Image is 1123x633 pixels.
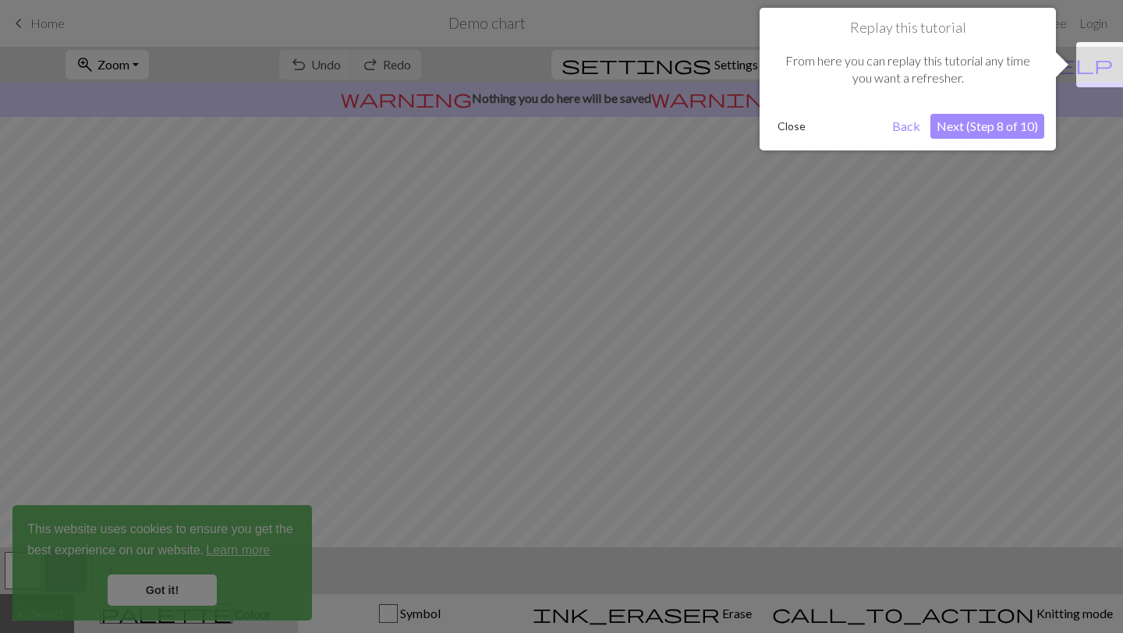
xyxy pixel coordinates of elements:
div: Replay this tutorial [760,8,1056,150]
div: From here you can replay this tutorial any time you want a refresher. [771,37,1044,103]
button: Close [771,115,812,138]
button: Next (Step 8 of 10) [930,114,1044,139]
button: Back [886,114,926,139]
h1: Replay this tutorial [771,19,1044,37]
